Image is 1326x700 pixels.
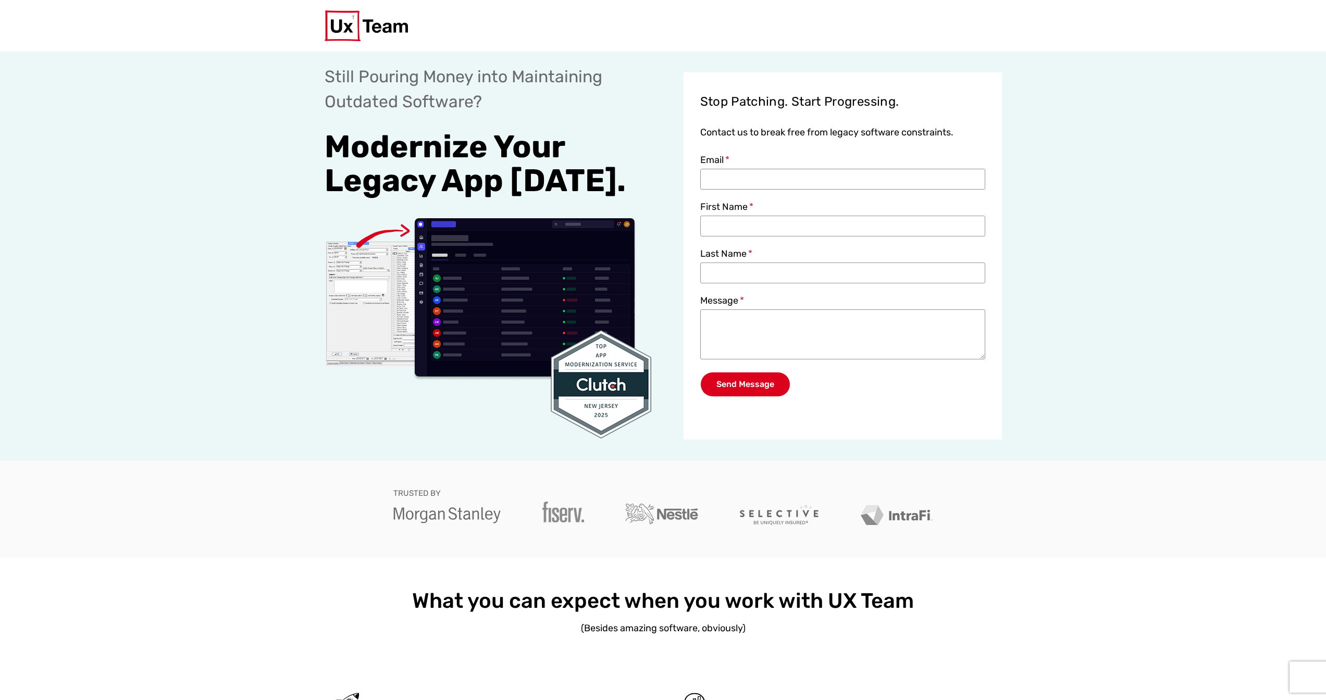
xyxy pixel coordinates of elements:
p: Still Pouring Money into Maintaining Outdated Software? [325,64,654,114]
label: First Name [700,202,754,216]
label: Message [700,296,745,309]
p: TRUSTED BY [393,490,441,497]
iframe: Chat Widget [1274,650,1326,700]
img: Morgan Stanley [393,507,501,523]
span: Send Message [716,380,774,389]
p: Contact us to break free from legacy software constraints. [700,126,985,140]
form: Contact Us [700,155,985,409]
label: Email [700,155,730,169]
h1: Modernize Your Legacy App [DATE]. [325,130,654,197]
p: (Besides amazing software, obviously) [325,621,1002,635]
h2: What you can expect when you work with UX Team [325,589,1002,613]
button: Send Message [700,372,790,397]
img: UX Team [325,10,408,41]
img: Nestle [626,504,698,524]
img: Fiserv [542,502,584,522]
img: IntraFi [860,505,933,526]
p: Stop Patching. Start Progressing. [700,93,985,110]
img: Selective [740,505,819,526]
label: Last Name [700,249,753,262]
img: Legacy App Modernation Rated Example [326,218,652,440]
